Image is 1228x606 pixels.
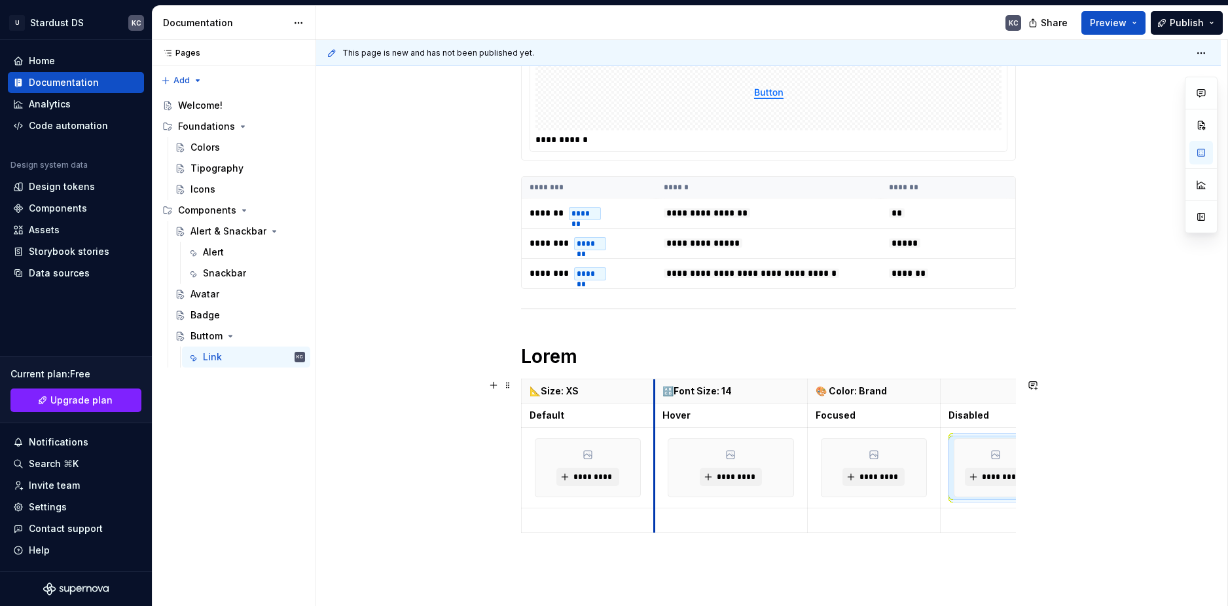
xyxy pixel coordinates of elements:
div: Invite team [29,479,80,492]
div: Stardust DS [30,16,84,29]
div: Design tokens [29,180,95,193]
div: Buttom [190,330,223,343]
button: Contact support [8,518,144,539]
div: Foundations [178,120,235,133]
a: Buttom [170,326,310,347]
div: Home [29,54,55,67]
div: Design system data [10,160,88,170]
div: Storybook stories [29,245,109,258]
div: Link [203,350,222,364]
a: Storybook stories [8,241,144,262]
a: Components [8,198,144,219]
div: Alert [203,246,224,259]
a: Badge [170,305,310,326]
a: Alert [182,242,310,263]
strong: 🔠Font Size: 14 [662,385,732,396]
div: Alert & Snackbar [190,225,266,238]
div: Documentation [163,16,287,29]
svg: Supernova Logo [43,582,109,596]
button: Add [157,71,206,90]
div: Welcome! [178,99,223,112]
span: Upgrade plan [50,394,113,407]
a: Analytics [8,94,144,115]
div: Help [29,544,50,557]
span: This page is new and has not been published yet. [342,48,534,58]
div: Components [29,202,87,215]
a: LinkKC [182,347,310,368]
span: Add [173,75,190,86]
a: Icons [170,179,310,200]
a: Tipography [170,158,310,179]
a: Upgrade plan [10,388,141,412]
div: KC [132,18,141,28]
a: Snackbar [182,263,310,284]
strong: Default [530,409,564,421]
div: Search ⌘K [29,457,79,470]
a: Documentation [8,72,144,93]
h1: Lorem [521,345,1016,368]
a: Home [8,50,144,71]
div: Pages [157,48,200,58]
div: KC [1009,18,1019,28]
a: Invite team [8,475,144,496]
div: Data sources [29,267,90,280]
strong: Disabled [948,409,989,421]
span: Share [1041,16,1068,29]
div: Notifications [29,436,88,449]
div: Page tree [157,95,310,368]
div: Code automation [29,119,108,132]
div: Contact support [29,522,103,535]
strong: Hover [662,409,691,421]
a: Alert & Snackbar [170,221,310,242]
a: Code automation [8,115,144,136]
button: Notifications [8,432,144,453]
a: Avatar [170,284,310,305]
div: Assets [29,223,60,237]
div: Foundations [157,116,310,137]
button: Share [1022,11,1076,35]
strong: 📐Size: XS [530,385,579,396]
button: Preview [1081,11,1146,35]
div: Snackbar [203,267,246,280]
button: Publish [1151,11,1223,35]
p: 🎨 Color: Brand [816,385,932,398]
div: Components [178,204,236,217]
div: U [9,15,25,31]
a: Welcome! [157,95,310,116]
div: KC [297,350,303,364]
a: Design tokens [8,176,144,197]
div: Icons [190,183,215,196]
a: Assets [8,219,144,240]
div: Colors [190,141,220,154]
button: Search ⌘K [8,453,144,474]
div: Components [157,200,310,221]
div: Documentation [29,76,99,89]
div: Badge [190,309,220,322]
div: Settings [29,501,67,514]
a: Colors [170,137,310,158]
div: Avatar [190,288,219,301]
div: Analytics [29,98,71,111]
strong: Focused [816,409,856,421]
span: Publish [1170,16,1204,29]
a: Settings [8,497,144,518]
div: Current plan : Free [10,368,141,381]
button: Help [8,540,144,561]
span: Preview [1090,16,1127,29]
a: Data sources [8,263,144,284]
div: Tipography [190,162,244,175]
button: UStardust DSKC [3,9,149,37]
